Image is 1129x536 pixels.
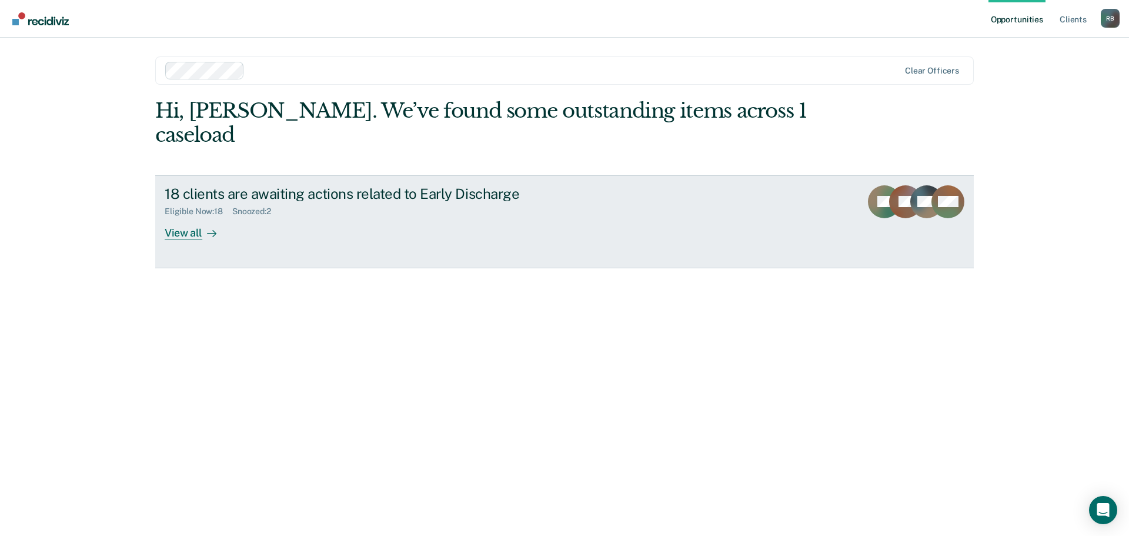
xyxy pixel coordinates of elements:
div: Snoozed : 2 [232,207,280,217]
div: Eligible Now : 18 [165,207,232,217]
div: Open Intercom Messenger [1089,496,1117,524]
div: Clear officers [905,66,959,76]
button: Profile dropdown button [1101,9,1120,28]
a: 18 clients are awaiting actions related to Early DischargeEligible Now:18Snoozed:2View all [155,175,974,268]
div: 18 clients are awaiting actions related to Early Discharge [165,185,577,202]
div: R B [1101,9,1120,28]
div: View all [165,217,231,239]
img: Recidiviz [12,12,69,25]
div: Hi, [PERSON_NAME]. We’ve found some outstanding items across 1 caseload [155,99,810,147]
